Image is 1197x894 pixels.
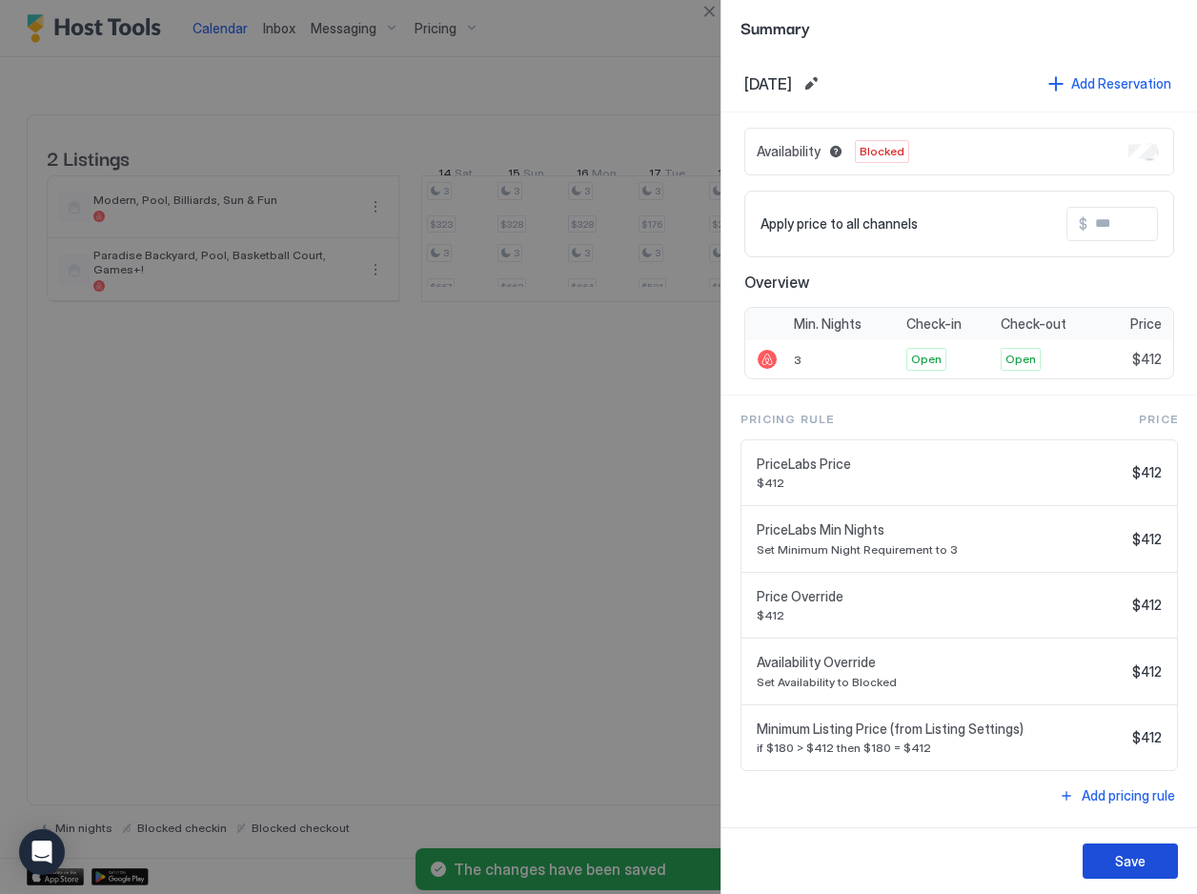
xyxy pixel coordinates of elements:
[1001,315,1066,333] span: Check-out
[757,143,821,160] span: Availability
[741,15,1178,39] span: Summary
[800,72,822,95] button: Edit date range
[757,476,1125,490] span: $412
[1115,851,1146,871] div: Save
[1005,351,1036,368] span: Open
[757,521,1125,538] span: PriceLabs Min Nights
[1132,729,1162,746] span: $412
[744,74,792,93] span: [DATE]
[794,353,801,367] span: 3
[757,588,1125,605] span: Price Override
[757,456,1125,473] span: PriceLabs Price
[1132,531,1162,548] span: $412
[1071,73,1171,93] div: Add Reservation
[1132,464,1162,481] span: $412
[757,741,1125,755] span: if $180 > $412 then $180 = $412
[824,140,847,163] button: Blocked dates override all pricing rules and remain unavailable until manually unblocked
[911,351,942,368] span: Open
[1132,663,1162,681] span: $412
[757,675,1125,689] span: Set Availability to Blocked
[860,143,904,160] span: Blocked
[1130,315,1162,333] span: Price
[794,315,862,333] span: Min. Nights
[1079,215,1087,233] span: $
[757,542,1125,557] span: Set Minimum Night Requirement to 3
[19,829,65,875] div: Open Intercom Messenger
[1139,411,1178,428] span: Price
[757,721,1125,738] span: Minimum Listing Price (from Listing Settings)
[1082,785,1175,805] div: Add pricing rule
[1056,782,1178,808] button: Add pricing rule
[761,215,918,233] span: Apply price to all channels
[1083,843,1178,879] button: Save
[741,411,834,428] span: Pricing Rule
[1132,351,1162,368] span: $412
[757,608,1125,622] span: $412
[757,654,1125,671] span: Availability Override
[1045,71,1174,96] button: Add Reservation
[744,273,1174,292] span: Overview
[1132,597,1162,614] span: $412
[906,315,962,333] span: Check-in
